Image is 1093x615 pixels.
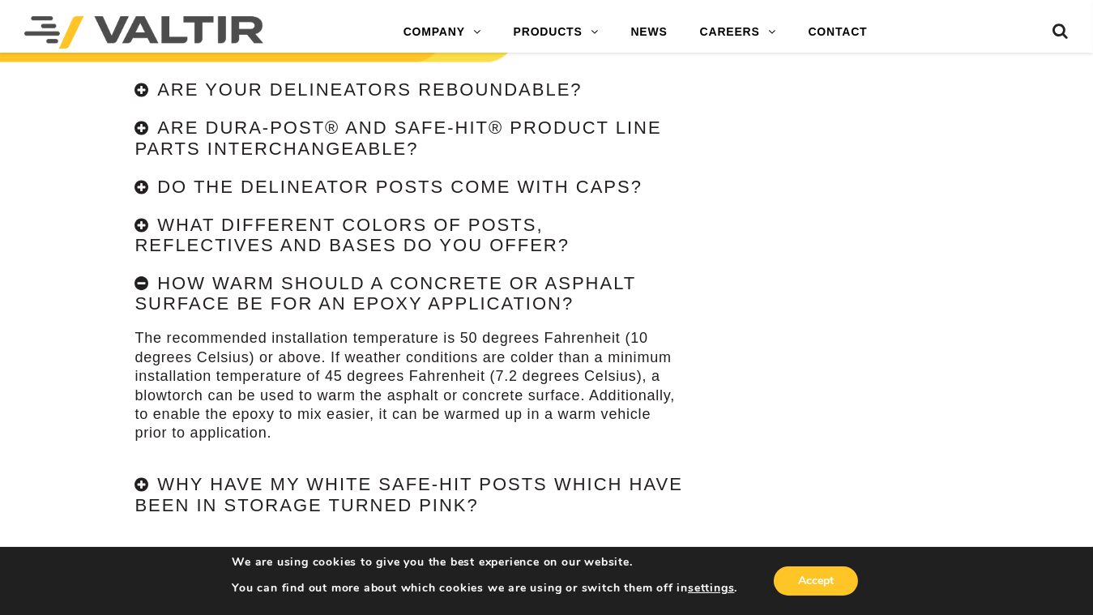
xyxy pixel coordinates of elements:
[134,117,661,158] h4: Are Dura-Post® and Safe-Hit® product line parts interchangeable?
[24,16,263,49] img: Valtir
[774,566,858,596] button: Accept
[134,274,635,314] h4: How warm should a concrete or asphalt surface be for an epoxy application?
[157,79,582,100] h4: Are your delineators reboundable?
[134,475,683,515] h4: Why have my white Safe-Hit posts which have been in storage turned pink?
[792,16,884,49] a: CONTACT
[134,330,685,443] p: The recommended installation temperature is 50 degrees Fahrenheit (10 degrees Celsius) or above. ...
[387,16,497,49] a: COMPANY
[684,16,792,49] a: CAREERS
[614,16,683,49] a: NEWS
[232,581,737,596] p: You can find out more about which cookies we are using or switch them off in .
[497,16,615,49] a: PRODUCTS
[134,215,570,255] h4: What different colors of posts, reflectives and bases do you offer?
[157,177,643,197] h4: Do the delineator posts come with caps?
[232,555,737,570] p: We are using cookies to give you the best experience on our website.
[688,581,734,596] button: settings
